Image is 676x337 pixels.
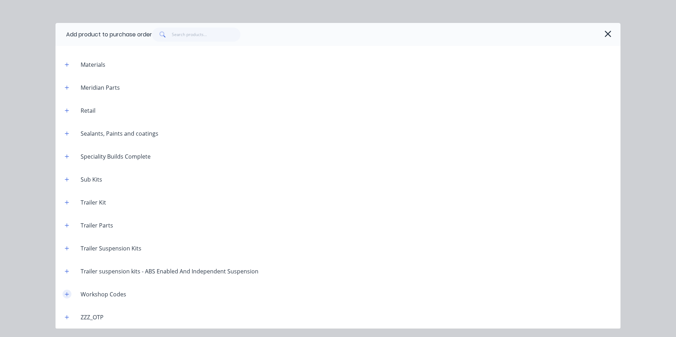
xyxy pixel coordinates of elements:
[75,129,164,138] div: Sealants, Paints and coatings
[75,267,264,276] div: Trailer suspension kits - ABS Enabled And Independent Suspension
[66,30,152,39] div: Add product to purchase order
[75,221,119,230] div: Trailer Parts
[75,60,111,69] div: Materials
[75,106,101,115] div: Retail
[75,198,112,207] div: Trailer Kit
[75,83,126,92] div: Meridian Parts
[75,175,108,184] div: Sub Kits
[172,28,241,42] input: Search products...
[75,244,147,253] div: Trailer Suspension Kits
[75,313,109,321] div: ZZZ_OTP
[75,290,132,298] div: Workshop Codes
[75,152,156,161] div: Speciality Builds Complete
